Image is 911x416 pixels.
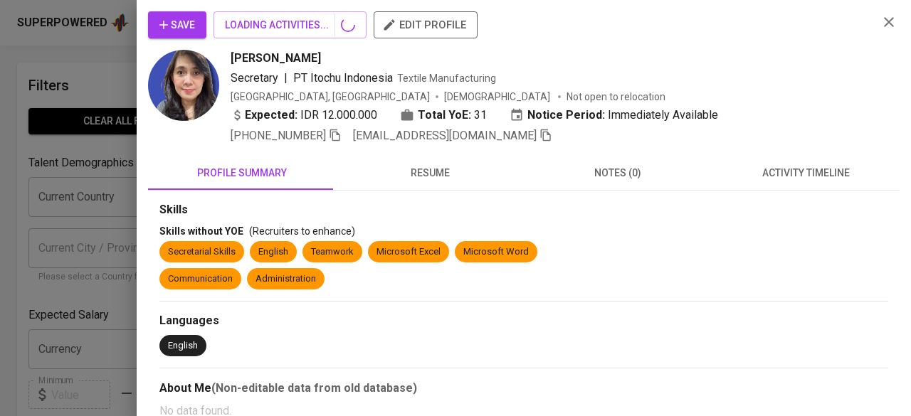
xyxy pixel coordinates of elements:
[159,16,195,34] span: Save
[444,90,552,104] span: [DEMOGRAPHIC_DATA]
[720,164,891,182] span: activity timeline
[148,11,206,38] button: Save
[374,18,478,30] a: edit profile
[527,107,605,124] b: Notice Period:
[245,107,297,124] b: Expected:
[293,71,393,85] span: PT Itochu Indonesia
[159,380,888,397] div: About Me
[532,164,703,182] span: notes (0)
[214,11,367,38] button: LOADING ACTIVITIES...
[159,313,888,329] div: Languages
[168,245,236,259] div: Secretarial Skills
[258,245,288,259] div: English
[376,245,441,259] div: Microsoft Excel
[397,73,496,84] span: Textile Manufacturing
[231,71,278,85] span: Secretary
[159,202,888,218] div: Skills
[231,90,430,104] div: [GEOGRAPHIC_DATA], [GEOGRAPHIC_DATA]
[418,107,471,124] b: Total YoE:
[225,16,355,34] span: LOADING ACTIVITIES...
[474,107,487,124] span: 31
[249,225,355,237] span: (Recruiters to enhance)
[284,70,288,87] span: |
[168,339,198,353] div: English
[211,381,417,395] b: (Non-editable data from old database)
[353,129,537,142] span: [EMAIL_ADDRESS][DOMAIN_NAME]
[231,107,377,124] div: IDR 12.000.000
[463,245,529,259] div: Microsoft Word
[148,50,219,121] img: e65b43fb0f1f09611622ed77b764ea68.jpeg
[510,107,718,124] div: Immediately Available
[231,129,326,142] span: [PHONE_NUMBER]
[256,272,316,286] div: Administration
[374,11,478,38] button: edit profile
[231,50,321,67] span: [PERSON_NAME]
[168,272,233,286] div: Communication
[344,164,515,182] span: resume
[311,245,354,259] div: Teamwork
[157,164,327,182] span: profile summary
[159,225,243,237] span: Skills without YOE
[385,16,466,34] span: edit profile
[567,90,665,104] p: Not open to relocation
